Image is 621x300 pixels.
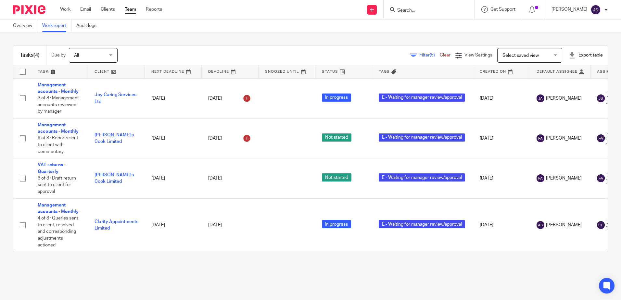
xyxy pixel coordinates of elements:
td: [DATE] [145,198,202,252]
a: Management accounts - Monthly [38,203,79,214]
a: Team [125,6,136,13]
a: Clients [101,6,115,13]
span: Select saved view [502,53,539,58]
span: 4 of 8 · Queries sent to client, resolved and corresponding adjustments actioned [38,216,78,247]
span: (4) [33,53,40,58]
img: svg%3E [597,94,605,102]
span: E - Waiting for manager review/approval [379,173,465,181]
span: Not started [322,173,351,181]
img: svg%3E [597,134,605,142]
div: [DATE] [208,222,252,228]
a: Work report [42,19,71,32]
td: [DATE] [145,158,202,198]
a: Joy Caring Services Ltd [95,93,136,104]
div: [DATE] [208,93,252,104]
a: Overview [13,19,37,32]
span: Tags [379,70,390,73]
span: View Settings [464,53,492,57]
td: [DATE] [145,78,202,118]
div: [DATE] [208,175,252,181]
p: Due by [51,52,66,58]
span: E - Waiting for manager review/approval [379,94,465,102]
td: [DATE] [145,118,202,158]
img: svg%3E [597,174,605,182]
img: svg%3E [537,174,544,182]
img: svg%3E [537,94,544,102]
a: Audit logs [76,19,101,32]
span: (5) [430,53,435,57]
a: Management accounts - Monthly [38,123,79,134]
td: [DATE] [473,118,530,158]
p: [PERSON_NAME] [551,6,587,13]
a: [PERSON_NAME]'s Cook Limited [95,133,134,144]
a: Management accounts - Monthly [38,83,79,94]
span: Get Support [490,7,515,12]
td: [DATE] [473,158,530,198]
img: svg%3E [590,5,601,15]
span: E - Waiting for manager review/approval [379,133,465,142]
td: [DATE] [473,198,530,252]
span: [PERSON_NAME] [546,135,582,142]
img: svg%3E [537,134,544,142]
span: In progress [322,220,351,228]
span: Filter [419,53,440,57]
img: svg%3E [597,221,605,229]
span: E - Waiting for manager review/approval [379,220,465,228]
span: Not started [322,133,351,142]
img: Pixie [13,5,45,14]
span: [PERSON_NAME] [546,95,582,102]
div: [DATE] [208,133,252,144]
a: Clear [440,53,450,57]
a: [PERSON_NAME]'s Cook Limited [95,173,134,184]
a: Email [80,6,91,13]
img: svg%3E [537,221,544,229]
td: [DATE] [473,78,530,118]
h1: Tasks [20,52,40,59]
span: [PERSON_NAME] [546,175,582,181]
input: Search [397,8,455,14]
a: Reports [146,6,162,13]
div: Export table [569,52,603,58]
span: 3 of 8 · Management accounts reviewed by manager [38,96,79,114]
span: [PERSON_NAME] [546,222,582,228]
span: In progress [322,94,351,102]
a: Clarity Appointments Limited [95,219,138,231]
a: Work [60,6,70,13]
span: All [74,53,79,58]
a: VAT returns - Quarterly [38,163,66,174]
span: 6 of 8 · Draft return sent to client for approval [38,176,76,194]
span: 6 of 8 · Reports sent to client with commentary [38,136,78,154]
